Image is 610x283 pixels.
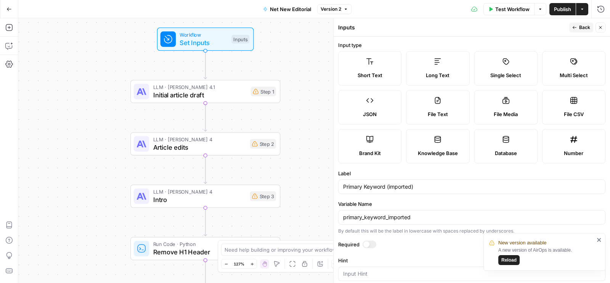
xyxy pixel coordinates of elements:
span: Version 2 [321,6,341,13]
span: LLM · [PERSON_NAME] 4.1 [153,83,247,91]
span: Publish [554,5,571,13]
label: Variable Name [338,200,605,208]
button: Back [569,23,593,32]
span: Article edits [153,142,246,152]
span: LLM · [PERSON_NAME] 4 [153,188,246,196]
div: Run Code · PythonRemove H1 HeaderStep 4 [130,237,280,260]
div: Inputs [338,24,567,31]
span: Multi Select [560,71,588,79]
span: Net New Editorial [270,5,311,13]
div: By default this will be the label in lowercase with spaces replaced by underscores. [338,228,605,234]
div: Step 2 [250,139,276,149]
span: Reload [501,257,517,264]
span: Initial article draft [153,90,247,100]
span: Workflow [180,31,228,39]
span: Long Text [426,71,449,79]
g: Edge from step_1 to step_2 [204,103,207,131]
g: Edge from step_2 to step_3 [204,155,207,184]
div: LLM · [PERSON_NAME] 4.1Initial article draftStep 1 [130,80,280,103]
button: Version 2 [317,4,352,14]
input: primary_keyword__imported_ [343,213,600,221]
label: Required [338,241,605,248]
span: Remove H1 Header [153,247,254,257]
span: Set Inputs [180,38,228,47]
span: Test Workflow [495,5,530,13]
g: Edge from start to step_1 [204,50,207,79]
div: LLM · [PERSON_NAME] 4IntroStep 3 [130,184,280,208]
span: Run Code · Python [153,240,254,248]
div: Step 1 [251,87,276,96]
span: Database [495,149,517,157]
span: JSON [363,110,377,118]
span: File Media [494,110,518,118]
label: Label [338,170,605,177]
label: Input type [338,41,605,49]
div: A new version of AirOps is available. [498,247,594,265]
span: LLM · [PERSON_NAME] 4 [153,136,246,143]
g: Edge from step_3 to step_4 [204,207,207,236]
label: Hint [338,257,605,264]
span: Single Select [490,71,521,79]
button: Test Workflow [483,3,534,15]
button: Net New Editorial [258,3,316,15]
span: File Text [428,110,448,118]
div: LLM · [PERSON_NAME] 4Article editsStep 2 [130,132,280,155]
div: Step 3 [250,191,276,201]
div: WorkflowSet InputsInputs [130,27,280,51]
span: Number [564,149,583,157]
button: Publish [549,3,576,15]
span: 127% [234,261,244,267]
button: Reload [498,255,520,265]
input: Input Label [343,183,600,191]
span: Brand Kit [359,149,381,157]
span: Back [579,24,590,31]
span: Knowledge Base [418,149,458,157]
span: Intro [153,195,246,204]
span: File CSV [564,110,584,118]
span: Short Text [358,71,382,79]
span: New version available [498,239,546,247]
div: Inputs [231,35,249,44]
button: close [597,237,602,243]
